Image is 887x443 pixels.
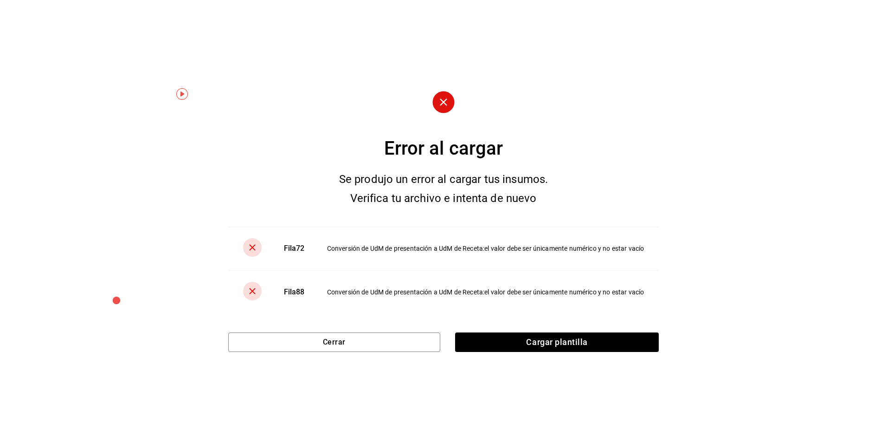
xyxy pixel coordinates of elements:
[284,243,305,254] div: Fila 72
[455,332,659,352] span: Cargar plantilla
[327,287,644,297] div: Conversión de UdM de presentación a UdM de Receta : el valor debe ser únicamente numérico y no es...
[327,244,644,253] div: Conversión de UdM de presentación a UdM de Receta : el valor debe ser únicamente numérico y no es...
[284,287,305,298] div: Fila 88
[176,88,188,100] img: Tooltip marker
[322,170,565,208] div: Se produjo un error al cargar tus insumos. Verifica tu archivo e intenta de nuevo
[228,135,659,163] div: Error al cargar
[228,332,440,352] button: Cerrar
